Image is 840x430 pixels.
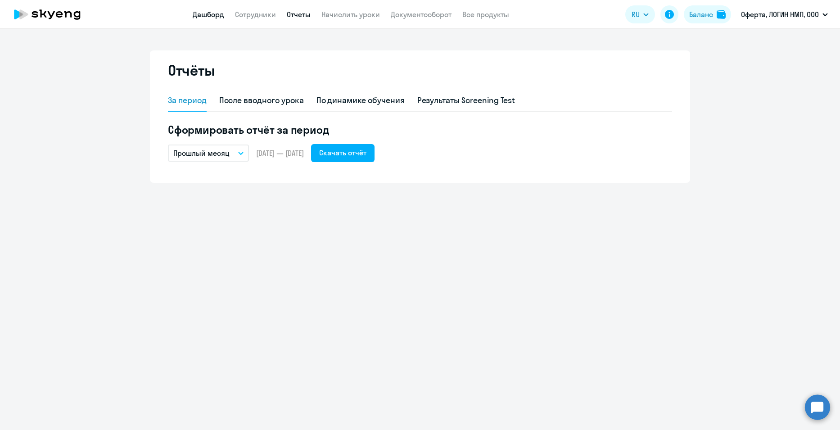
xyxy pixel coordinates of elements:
[316,95,405,106] div: По динамике обучения
[173,148,230,158] p: Прошлый месяц
[219,95,304,106] div: После вводного урока
[256,148,304,158] span: [DATE] — [DATE]
[391,10,452,19] a: Документооборот
[741,9,819,20] p: Оферта, ЛОГИН НМП, ООО
[168,95,207,106] div: За период
[462,10,509,19] a: Все продукты
[168,145,249,162] button: Прошлый месяц
[168,122,672,137] h5: Сформировать отчёт за период
[736,4,832,25] button: Оферта, ЛОГИН НМП, ООО
[684,5,731,23] button: Балансbalance
[717,10,726,19] img: balance
[319,147,366,158] div: Скачать отчёт
[321,10,380,19] a: Начислить уроки
[417,95,515,106] div: Результаты Screening Test
[689,9,713,20] div: Баланс
[235,10,276,19] a: Сотрудники
[287,10,311,19] a: Отчеты
[311,144,375,162] button: Скачать отчёт
[632,9,640,20] span: RU
[168,61,215,79] h2: Отчёты
[625,5,655,23] button: RU
[193,10,224,19] a: Дашборд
